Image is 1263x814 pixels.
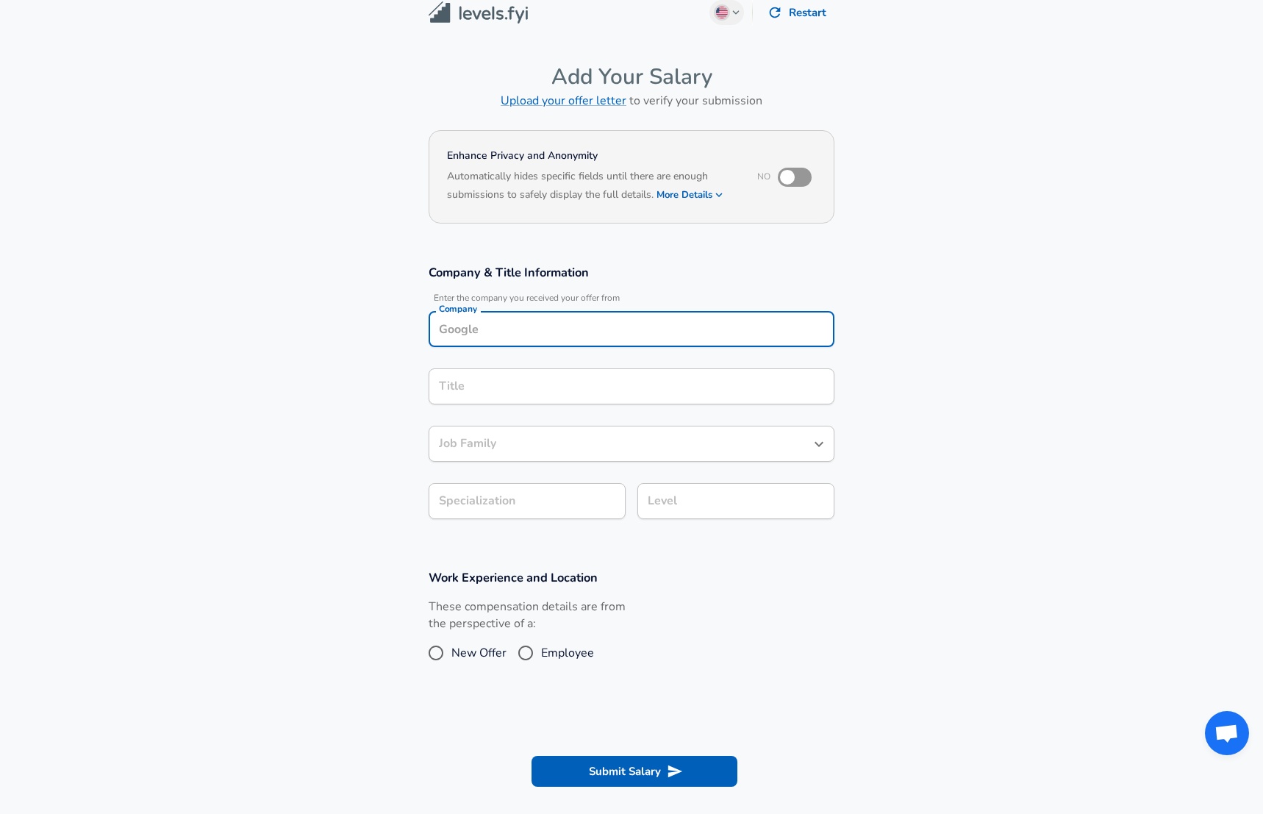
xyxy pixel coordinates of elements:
h3: Work Experience and Location [429,569,834,586]
input: Google [435,318,828,340]
label: Company [439,304,477,313]
h3: Company & Title Information [429,264,834,281]
span: Enter the company you received your offer from [429,293,834,304]
input: Software Engineer [435,375,828,398]
span: No [757,171,770,182]
span: New Offer [451,644,507,662]
button: Open [809,434,829,454]
h6: to verify your submission [429,90,834,111]
img: English (US) [716,7,728,18]
button: More Details [656,185,724,205]
h6: Automatically hides specific fields until there are enough submissions to safely display the full... [447,168,737,205]
div: Open chat [1205,711,1249,755]
input: L3 [644,490,828,513]
h4: Enhance Privacy and Anonymity [447,149,737,163]
label: These compensation details are from the perspective of a: [429,599,626,632]
h4: Add Your Salary [429,63,834,90]
span: Employee [541,644,594,662]
a: Upload your offer letter [501,93,626,109]
input: Specialization [429,483,626,519]
img: Levels.fyi [429,1,528,24]
button: Submit Salary [532,756,737,787]
input: Software Engineer [435,432,806,455]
